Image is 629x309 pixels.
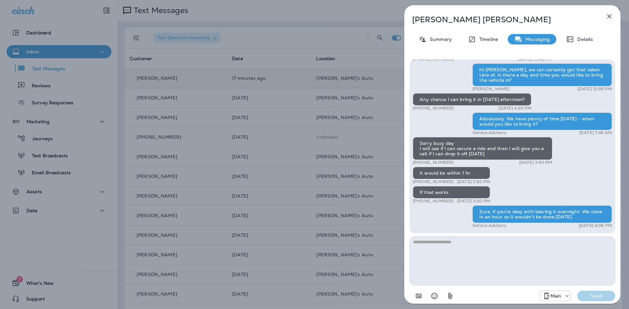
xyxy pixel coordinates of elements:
div: If that works [413,186,490,198]
p: [PHONE_NUMBER] [413,198,454,204]
p: Messaging [522,37,550,42]
p: [PHONE_NUMBER] [413,160,454,165]
div: Sure, if you're okay with leaving it overnight. We close in an hour so it wouldn't be done [DATE]. [472,205,612,223]
div: Sorry busy day I will see if I can secure a ride and then I will give you a call if I can drop it... [413,137,552,160]
p: [PHONE_NUMBER] [413,106,454,111]
div: It would be within 1 hr [413,167,490,179]
div: Any chance I can bring it in [DATE] afternoon? [413,93,531,106]
p: [DATE] 4:06 PM [579,223,612,228]
p: [DATE] 3:50 PM [457,198,490,204]
p: [PERSON_NAME] [472,86,510,92]
p: [DATE] 3:50 PM [519,160,552,165]
p: Main [550,293,562,299]
div: Absolutely. We have plenty of time [DATE] - when would you like to bring it? [472,112,612,130]
p: [PERSON_NAME] [PERSON_NAME] [412,15,591,24]
p: [DATE] 3:50 PM [457,179,490,184]
p: Details [574,37,593,42]
p: Service Advisors [472,130,506,135]
p: [DATE] 7:46 AM [579,130,612,135]
button: Select an emoji [428,289,441,302]
div: +1 (941) 231-4423 [540,292,571,300]
p: Timeline [476,37,498,42]
p: [DATE] 4:20 PM [498,106,531,111]
button: Add in a premade template [412,289,425,302]
p: [DATE] 12:56 PM [578,86,612,92]
div: Hi [PERSON_NAME], we can certainly get that taken care of. Is there a day and time you would like... [472,63,612,86]
p: Service Advisors [472,223,506,228]
p: Summary [427,37,452,42]
p: [PHONE_NUMBER] [413,179,454,184]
